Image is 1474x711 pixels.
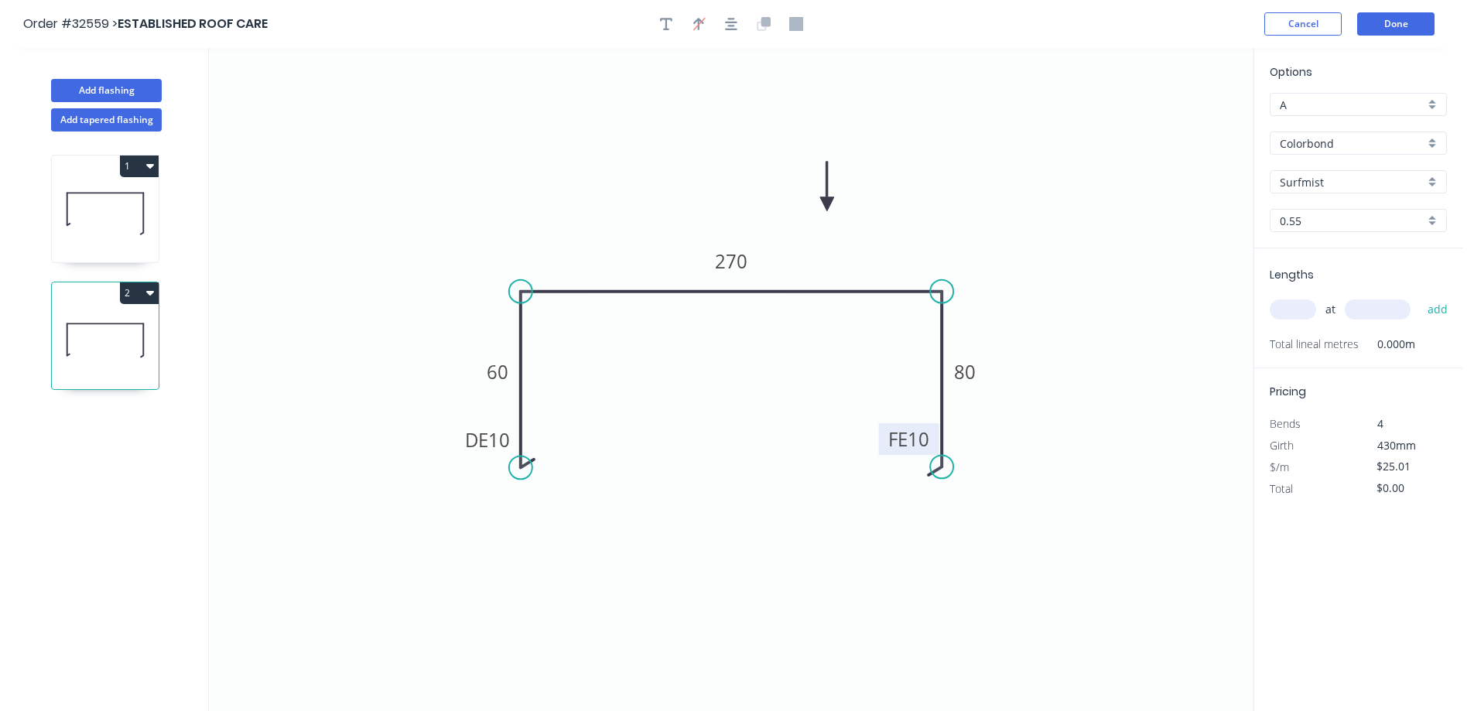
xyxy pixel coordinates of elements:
[1270,333,1359,355] span: Total lineal metres
[51,108,162,132] button: Add tapered flashing
[209,48,1253,711] svg: 0
[51,79,162,102] button: Add flashing
[1377,438,1416,453] span: 430mm
[1280,97,1424,113] input: Price level
[1280,174,1424,190] input: Colour
[120,156,159,177] button: 1
[715,248,747,274] tspan: 270
[465,427,488,453] tspan: DE
[1357,12,1435,36] button: Done
[118,15,268,32] span: ESTABLISHED ROOF CARE
[1270,438,1294,453] span: Girth
[1280,213,1424,229] input: Thickness
[1270,64,1312,80] span: Options
[954,359,976,385] tspan: 80
[1359,333,1415,355] span: 0.000m
[1377,416,1383,431] span: 4
[1264,12,1342,36] button: Cancel
[1280,135,1424,152] input: Material
[1270,416,1301,431] span: Bends
[1420,296,1456,323] button: add
[23,15,118,32] span: Order #32559 >
[1270,384,1306,399] span: Pricing
[1270,267,1314,282] span: Lengths
[888,426,908,452] tspan: FE
[908,426,929,452] tspan: 10
[120,282,159,304] button: 2
[488,427,510,453] tspan: 10
[1325,299,1335,320] span: at
[487,359,508,385] tspan: 60
[1270,481,1293,496] span: Total
[1270,460,1289,474] span: $/m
